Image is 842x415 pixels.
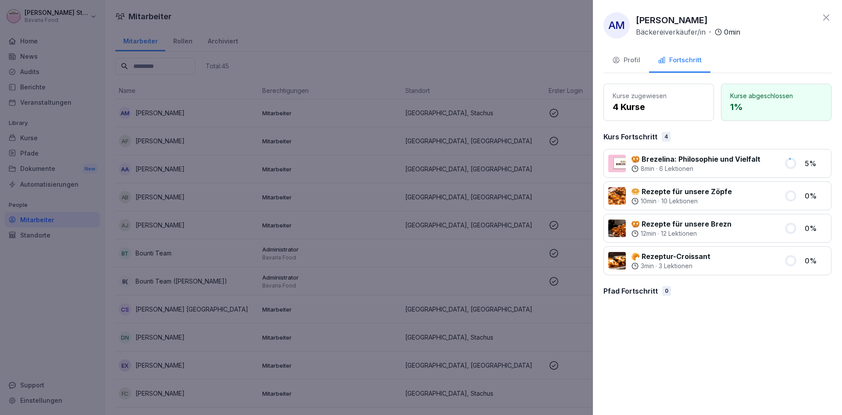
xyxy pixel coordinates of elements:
[631,154,760,164] p: 🥨 Brezelina: Philosophie und Vielfalt
[603,286,658,296] p: Pfad Fortschritt
[603,12,630,39] div: AM
[603,49,649,73] button: Profil
[631,229,731,238] div: ·
[613,91,705,100] p: Kurse zugewiesen
[631,262,710,270] div: ·
[661,197,698,206] p: 10 Lektionen
[805,158,827,169] p: 5 %
[631,219,731,229] p: 🥨 Rezepte für unsere Brezn
[641,164,654,173] p: 8 min
[612,55,640,65] div: Profil
[641,262,654,270] p: 3 min
[805,191,827,201] p: 0 %
[805,255,827,266] p: 0 %
[613,100,705,114] p: 4 Kurse
[805,223,827,234] p: 0 %
[631,251,710,262] p: 🥐 Rezeptur-Croissant
[730,100,822,114] p: 1 %
[724,27,740,37] p: 0 min
[662,286,671,296] div: 0
[659,164,693,173] p: 6 Lektionen
[658,55,702,65] div: Fortschritt
[661,229,697,238] p: 12 Lektionen
[603,131,657,142] p: Kurs Fortschritt
[649,49,710,73] button: Fortschritt
[659,262,692,270] p: 3 Lektionen
[631,197,732,206] div: ·
[730,91,822,100] p: Kurse abgeschlossen
[636,14,708,27] p: [PERSON_NAME]
[641,229,656,238] p: 12 min
[631,186,732,197] p: 🥯 Rezepte für unsere Zöpfe
[636,27,706,37] p: Bäckereiverkäufer/in
[662,132,671,142] div: 4
[631,164,760,173] div: ·
[641,197,656,206] p: 10 min
[636,27,740,37] div: ·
